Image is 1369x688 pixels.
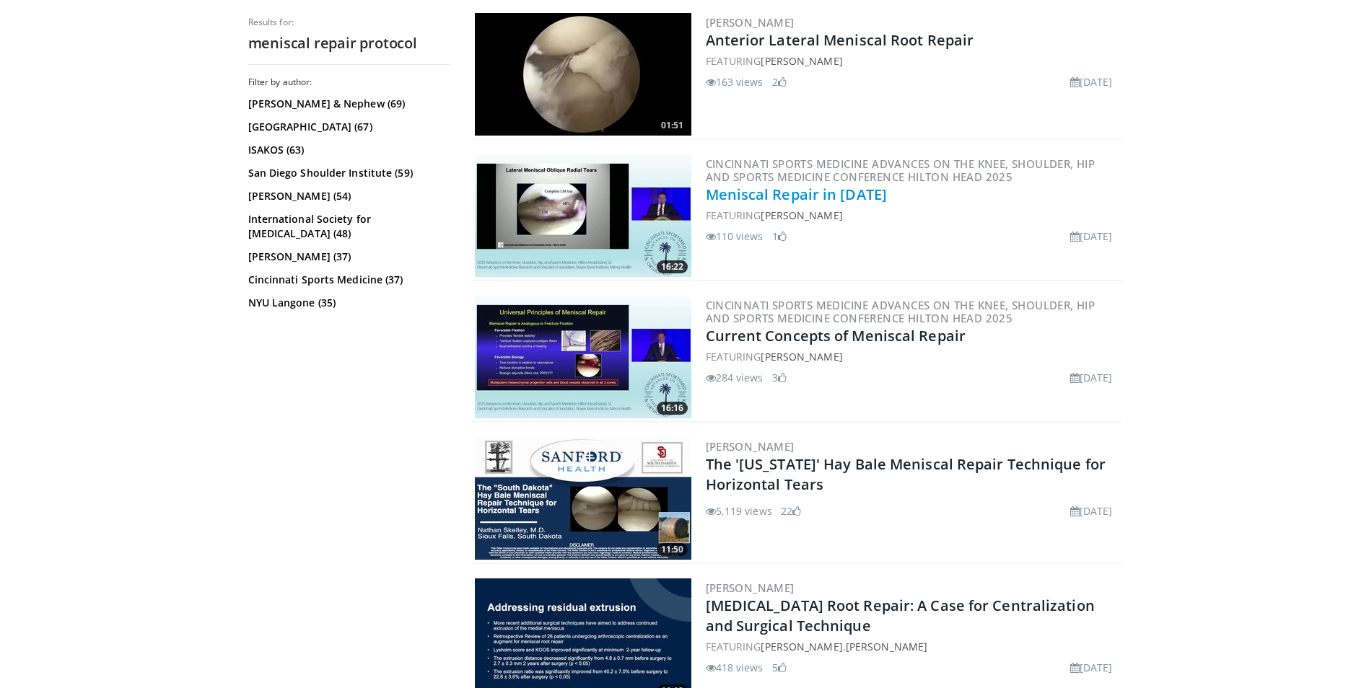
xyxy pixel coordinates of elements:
img: 79f3c451-6734-4c3d-ae0c-4779cf0ef7a5.300x170_q85_crop-smart_upscale.jpg [475,13,691,136]
h2: meniscal repair protocol [248,34,450,53]
li: 418 views [706,660,764,675]
a: [PERSON_NAME] [706,439,795,454]
li: [DATE] [1070,370,1113,385]
div: FEATURING [706,208,1119,223]
img: 5c3aab28-8561-4027-8ef4-f51a15d1d1ea.300x170_q85_crop-smart_upscale.jpg [475,154,691,277]
a: [PERSON_NAME] [761,54,842,68]
li: [DATE] [1070,660,1113,675]
h3: Filter by author: [248,76,450,88]
a: [PERSON_NAME] [706,581,795,595]
a: ISAKOS (63) [248,143,447,157]
span: 16:16 [657,402,688,415]
img: afbb2aee-e6f9-4de6-903a-b7d3420cb73d.jpeg.300x170_q85_crop-smart_upscale.jpg [475,437,691,560]
a: Cincinnati Sports Medicine Advances on the Knee, Shoulder, Hip and Sports Medicine Conference Hil... [706,156,1095,184]
li: 110 views [706,229,764,244]
li: 2 [772,74,787,89]
li: 22 [781,503,801,519]
a: [MEDICAL_DATA] Root Repair: A Case for Centralization and Surgical Technique [706,596,1095,635]
a: Cincinnati Sports Medicine (37) [248,273,447,287]
a: [PERSON_NAME] [706,15,795,30]
li: 163 views [706,74,764,89]
li: [DATE] [1070,229,1113,244]
a: [PERSON_NAME] (54) [248,189,447,203]
a: [PERSON_NAME] [761,208,842,222]
a: Meniscal Repair in [DATE] [706,185,888,204]
a: 16:16 [475,296,691,418]
p: Results for: [248,17,450,28]
li: [DATE] [1070,503,1113,519]
li: [DATE] [1070,74,1113,89]
a: NYU Langone (35) [248,296,447,310]
a: Anterior Lateral Meniscal Root Repair [706,30,974,50]
li: 5 [772,660,787,675]
img: b81f3968-a1a9-4968-9293-0ba0b196d9df.300x170_q85_crop-smart_upscale.jpg [475,296,691,418]
li: 1 [772,229,787,244]
li: 3 [772,370,787,385]
div: FEATURING , [706,639,1119,654]
a: Cincinnati Sports Medicine Advances on the Knee, Shoulder, Hip and Sports Medicine Conference Hil... [706,298,1095,325]
a: International Society for [MEDICAL_DATA] (48) [248,212,447,241]
a: The '[US_STATE]' Hay Bale Meniscal Repair Technique for Horizontal Tears [706,454,1106,494]
a: Current Concepts of Meniscal Repair [706,326,966,345]
a: [PERSON_NAME] [846,640,927,653]
span: 16:22 [657,260,688,273]
a: 16:22 [475,154,691,277]
a: [GEOGRAPHIC_DATA] (67) [248,120,447,134]
a: [PERSON_NAME] [761,350,842,363]
span: 01:51 [657,119,688,132]
a: [PERSON_NAME] & Nephew (69) [248,97,447,111]
div: FEATURING [706,53,1119,69]
span: 11:50 [657,543,688,556]
a: 11:50 [475,437,691,560]
li: 5,119 views [706,503,772,519]
a: [PERSON_NAME] [761,640,842,653]
div: FEATURING [706,349,1119,364]
a: 01:51 [475,13,691,136]
a: [PERSON_NAME] (37) [248,250,447,264]
a: San Diego Shoulder Institute (59) [248,166,447,180]
li: 284 views [706,370,764,385]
